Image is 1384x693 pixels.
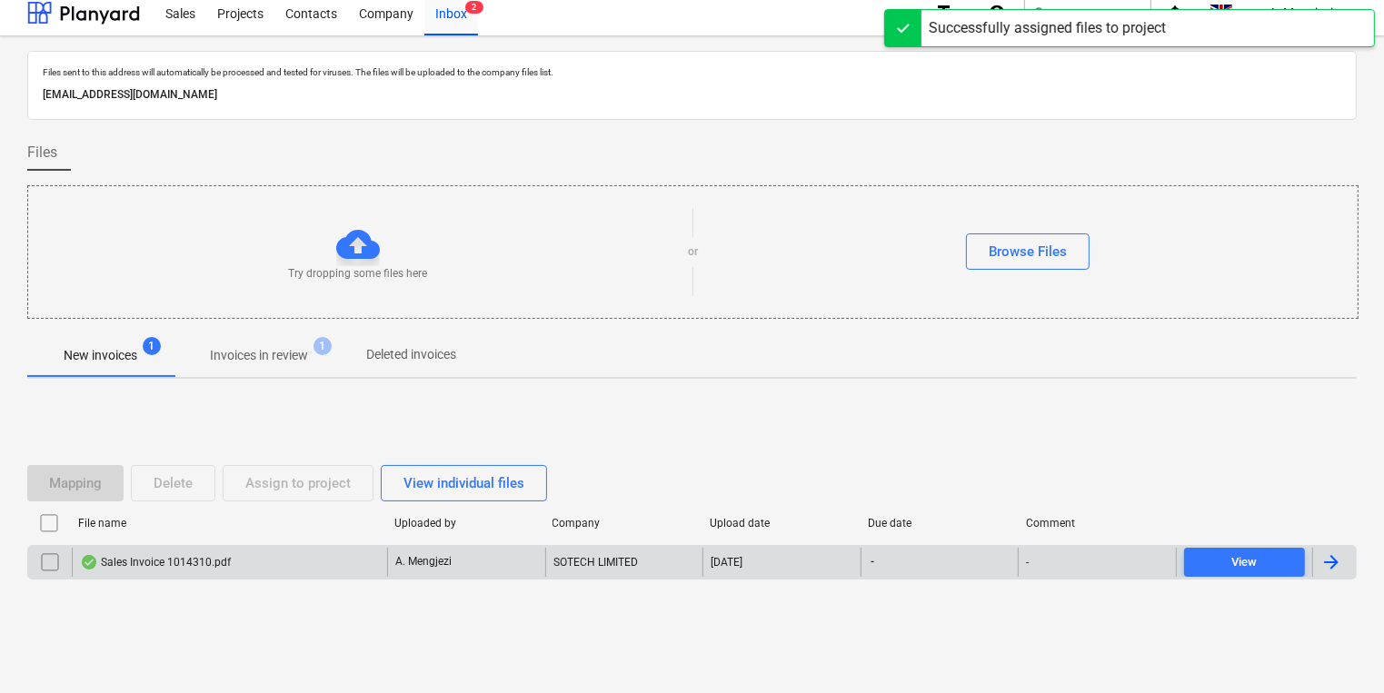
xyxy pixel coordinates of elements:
[80,555,231,569] div: Sales Invoice 1014310.pdf
[43,66,1341,78] p: Files sent to this address will automatically be processed and tested for viruses. The files will...
[711,556,742,569] div: [DATE]
[1184,548,1305,577] button: View
[869,554,876,569] span: -
[465,1,483,14] span: 2
[688,244,698,260] p: or
[143,337,161,355] span: 1
[210,346,308,365] p: Invoices in review
[27,142,57,163] span: Files
[868,517,1011,530] div: Due date
[710,517,853,530] div: Upload date
[64,346,137,365] p: New invoices
[1232,552,1258,573] div: View
[1026,517,1170,530] div: Comment
[403,471,524,495] div: View individual files
[1026,556,1029,569] div: -
[43,85,1341,104] p: [EMAIL_ADDRESS][DOMAIN_NAME]
[553,517,696,530] div: Company
[966,233,1090,270] button: Browse Files
[1293,606,1384,693] iframe: Chat Widget
[366,345,456,364] p: Deleted invoices
[394,517,538,530] div: Uploaded by
[78,517,380,530] div: File name
[314,337,332,355] span: 1
[545,548,703,577] div: SOTECH LIMITED
[395,554,452,569] p: A. Mengjezi
[80,555,98,569] div: OCR finished
[989,240,1067,263] div: Browse Files
[289,266,428,282] p: Try dropping some files here
[381,465,547,501] button: View individual files
[27,185,1359,319] div: Try dropping some files hereorBrowse Files
[929,17,1166,39] div: Successfully assigned files to project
